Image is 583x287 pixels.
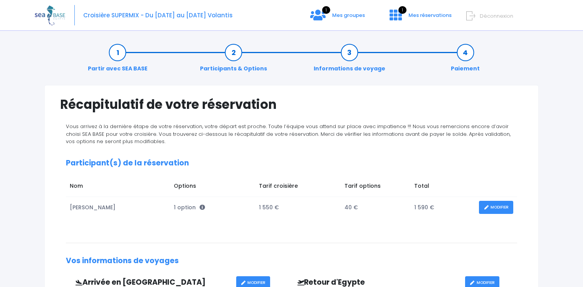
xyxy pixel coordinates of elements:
[447,48,484,73] a: Paiement
[383,14,456,22] a: 1 Mes réservations
[84,48,151,73] a: Partir avec SEA BASE
[408,12,452,19] span: Mes réservations
[341,197,410,218] td: 40 €
[479,201,513,214] a: MODIFIER
[332,12,365,19] span: Mes groupes
[70,278,236,287] h3: Arrivée en [GEOGRAPHIC_DATA]
[480,12,513,20] span: Déconnexion
[341,178,410,197] td: Tarif options
[410,197,475,218] td: 1 590 €
[410,178,475,197] td: Total
[196,48,271,73] a: Participants & Options
[83,11,233,19] span: Croisière SUPERMIX - Du [DATE] au [DATE] Volantis
[310,48,389,73] a: Informations de voyage
[322,6,330,14] span: 1
[66,257,517,265] h2: Vos informations de voyages
[170,178,255,197] td: Options
[398,6,407,14] span: 1
[66,123,511,145] span: Vous arrivez à la dernière étape de votre réservation, votre départ est proche. Toute l’équipe vo...
[255,178,341,197] td: Tarif croisière
[66,178,170,197] td: Nom
[304,14,371,22] a: 1 Mes groupes
[174,204,205,211] span: 1 option
[66,197,170,218] td: [PERSON_NAME]
[60,97,523,112] h1: Récapitulatif de votre réservation
[66,159,517,168] h2: Participant(s) de la réservation
[255,197,341,218] td: 1 550 €
[292,278,465,287] h3: Retour d'Egypte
